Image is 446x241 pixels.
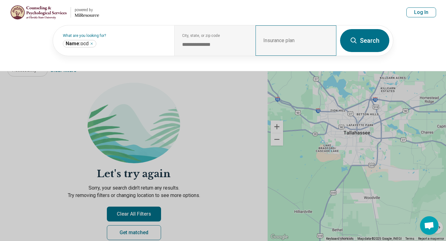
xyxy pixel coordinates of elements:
[90,42,94,46] button: ocd
[10,5,67,20] img: Florida State University
[420,216,439,235] div: Open chat
[66,41,81,46] span: Name:
[75,7,99,13] div: powered by
[406,7,436,17] button: Log In
[63,40,96,47] div: ocd
[340,29,389,52] button: Search
[66,41,89,47] span: ocd
[63,34,167,37] label: What are you looking for?
[10,5,99,20] a: Florida State Universitypowered by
